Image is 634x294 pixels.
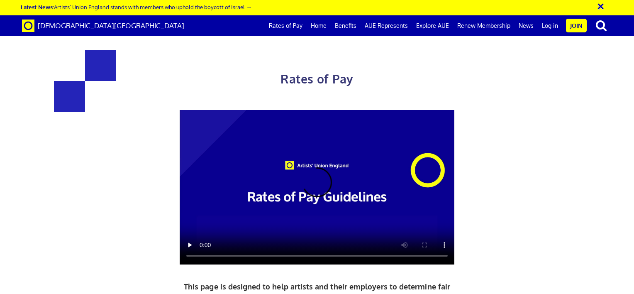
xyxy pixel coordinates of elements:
a: Log in [538,15,562,36]
button: search [588,17,614,34]
a: Explore AUE [412,15,453,36]
span: [DEMOGRAPHIC_DATA][GEOGRAPHIC_DATA] [38,21,184,30]
a: Rates of Pay [265,15,307,36]
a: Join [566,19,587,32]
a: Renew Membership [453,15,515,36]
a: Benefits [331,15,361,36]
a: Home [307,15,331,36]
a: AUE Represents [361,15,412,36]
span: Rates of Pay [280,71,353,86]
a: Latest News:Artists’ Union England stands with members who uphold the boycott of Israel → [21,3,251,10]
a: News [515,15,538,36]
a: Brand [DEMOGRAPHIC_DATA][GEOGRAPHIC_DATA] [16,15,190,36]
strong: Latest News: [21,3,54,10]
